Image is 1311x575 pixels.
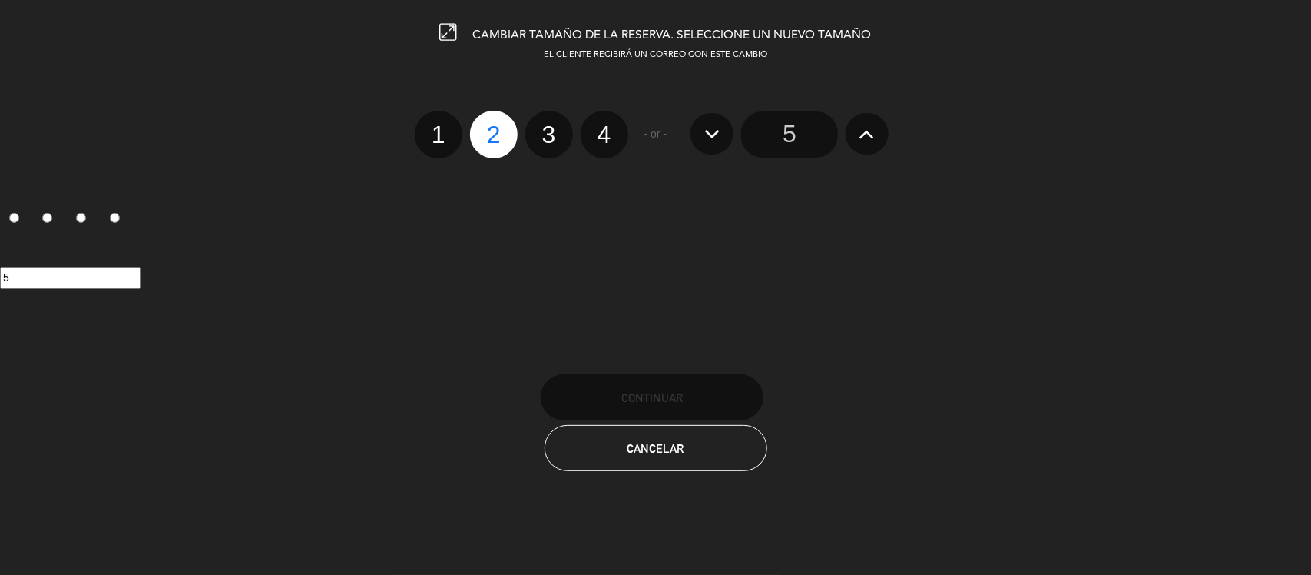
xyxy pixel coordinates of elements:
[581,111,628,158] label: 4
[101,207,134,233] label: 4
[34,207,68,233] label: 2
[415,111,462,158] label: 1
[627,442,684,455] span: Cancelar
[621,391,683,404] span: Continuar
[525,111,573,158] label: 3
[470,111,518,158] label: 2
[68,207,101,233] label: 3
[473,29,872,42] span: CAMBIAR TAMAÑO DE LA RESERVA. SELECCIONE UN NUEVO TAMAÑO
[541,374,763,420] button: Continuar
[42,213,52,223] input: 2
[110,213,120,223] input: 4
[545,425,767,471] button: Cancelar
[644,125,667,143] span: - or -
[9,213,19,223] input: 1
[544,51,767,59] span: EL CLIENTE RECIBIRÁ UN CORREO CON ESTE CAMBIO
[76,213,86,223] input: 3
